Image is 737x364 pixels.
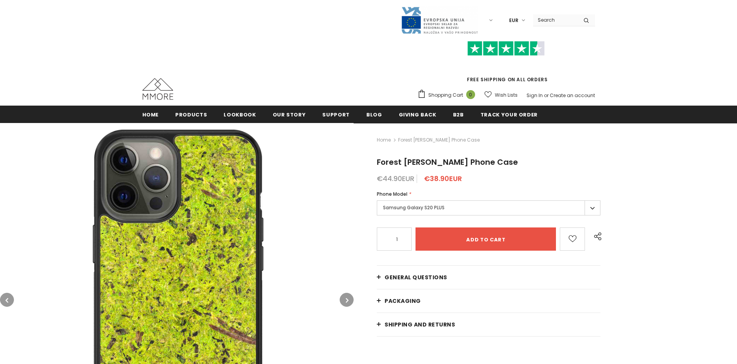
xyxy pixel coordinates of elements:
span: Lookbook [224,111,256,118]
span: Track your order [481,111,538,118]
img: MMORE Cases [142,78,173,100]
a: Lookbook [224,106,256,123]
span: Giving back [399,111,436,118]
a: PACKAGING [377,289,600,313]
span: support [322,111,350,118]
a: Sign In [527,92,543,99]
span: €44.90EUR [377,174,414,183]
span: or [544,92,549,99]
a: Blog [366,106,382,123]
span: FREE SHIPPING ON ALL ORDERS [417,44,595,83]
a: Track your order [481,106,538,123]
span: Blog [366,111,382,118]
span: Our Story [273,111,306,118]
span: Phone Model [377,191,407,197]
input: Add to cart [416,227,556,251]
a: Giving back [399,106,436,123]
a: Home [142,106,159,123]
span: Home [142,111,159,118]
a: Shipping and returns [377,313,600,336]
a: B2B [453,106,464,123]
a: Javni Razpis [401,17,478,23]
a: General Questions [377,266,600,289]
iframe: Customer reviews powered by Trustpilot [417,56,595,76]
a: Products [175,106,207,123]
a: Shopping Cart 0 [417,89,479,101]
a: Create an account [550,92,595,99]
a: Our Story [273,106,306,123]
span: General Questions [385,273,447,281]
span: Shipping and returns [385,321,455,328]
span: 0 [466,90,475,99]
input: Search Site [533,14,578,26]
label: Samsung Galaxy S20 PLUS [377,200,600,215]
span: PACKAGING [385,297,421,305]
span: Wish Lists [495,91,518,99]
span: Shopping Cart [428,91,463,99]
span: €38.90EUR [424,174,462,183]
span: Products [175,111,207,118]
a: support [322,106,350,123]
span: EUR [509,17,518,24]
span: B2B [453,111,464,118]
a: Home [377,135,391,145]
img: Javni Razpis [401,6,478,34]
span: Forest [PERSON_NAME] Phone Case [377,157,518,167]
img: Trust Pilot Stars [467,41,545,56]
span: Forest [PERSON_NAME] Phone Case [398,135,480,145]
a: Wish Lists [484,88,518,102]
